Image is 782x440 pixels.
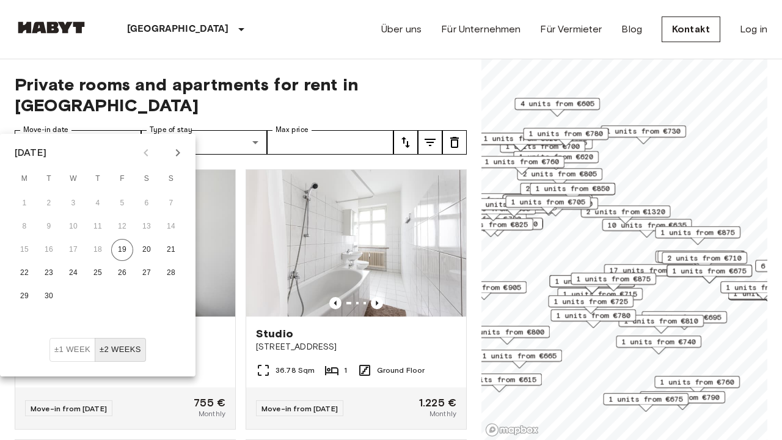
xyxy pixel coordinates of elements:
span: 16 units from €645 [508,195,587,206]
span: Tuesday [38,167,60,191]
div: Map marker [616,335,701,354]
span: [STREET_ADDRESS] [256,341,456,353]
span: 2 units from €655 [525,183,600,194]
span: 755 € [194,397,225,408]
div: Map marker [441,281,527,300]
span: 1 units from €620 [483,133,558,144]
button: 24 [62,262,84,284]
span: 1 units from €875 [660,227,735,238]
div: Map marker [453,218,543,237]
span: Sunday [160,167,182,191]
span: 36.78 Sqm [276,365,315,376]
div: Map marker [667,265,752,284]
label: Move-in date [23,125,68,135]
div: Map marker [514,98,600,117]
span: Move-in from [DATE] [261,404,338,413]
span: 2 units from €615 [462,374,536,385]
div: Map marker [456,373,542,392]
a: Marketing picture of unit DE-01-030-001-01HPrevious imagePrevious imageStudio[STREET_ADDRESS]36.7... [246,169,467,430]
span: 1 units from €620 [519,152,593,163]
div: Map marker [654,376,740,395]
span: 2 units from €805 [522,169,597,180]
div: Map marker [549,275,635,294]
div: Move In Flexibility [49,338,146,362]
span: 1 units from €675 [672,265,747,276]
span: 1 units from €825 [453,219,528,230]
span: 1 units from €850 [535,183,610,194]
button: ±2 weeks [95,338,146,362]
div: Map marker [603,393,689,412]
a: Mapbox logo [485,423,539,437]
span: 1 units from €730 [606,126,681,137]
div: Map marker [604,264,694,283]
div: Map marker [601,125,686,144]
div: Map marker [517,168,602,187]
div: Map marker [503,194,593,213]
span: Monthly [199,408,225,419]
button: tune [393,130,418,155]
div: Map marker [479,156,565,175]
div: Map marker [602,219,692,238]
span: 1 units from €800 [470,326,544,337]
div: Map marker [504,194,590,213]
div: Map marker [571,273,656,291]
button: 21 [160,239,182,261]
div: Map marker [640,391,725,410]
div: Map marker [523,128,608,147]
div: Map marker [641,311,727,330]
span: 1 [344,365,347,376]
span: 1 units from €740 [621,336,696,347]
span: Monday [13,167,35,191]
a: Für Unternehmen [441,22,521,37]
button: 28 [160,262,182,284]
button: ±1 week [49,338,95,362]
div: Map marker [581,205,671,224]
a: Log in [740,22,767,37]
div: Map marker [442,193,532,212]
span: 1.225 € [419,397,456,408]
button: 27 [136,262,158,284]
span: Thursday [87,167,109,191]
div: Map marker [655,226,740,245]
span: Wednesday [62,167,84,191]
div: Map marker [505,196,591,215]
button: 30 [38,285,60,307]
span: 1 units from €780 [556,310,630,321]
span: 1 units from €905 [447,282,521,293]
span: 2 units from €1320 [586,206,665,217]
div: [DATE] [15,145,46,160]
div: Map marker [464,326,550,345]
span: 1 units from €780 [528,128,603,139]
div: Map marker [448,218,533,237]
span: Saturday [136,167,158,191]
a: Kontakt [662,16,720,42]
span: 1 units from €760 [484,156,559,167]
div: Map marker [662,252,747,271]
span: 1 units from €715 [563,288,637,299]
div: Map marker [548,295,634,314]
a: Über uns [381,22,422,37]
span: 1 units from €760 [660,376,734,387]
button: tune [442,130,467,155]
button: tune [418,130,442,155]
div: Map marker [618,315,704,334]
div: Map marker [477,350,562,369]
span: 1 units from €710 [663,251,737,262]
span: 2 units from €710 [667,252,742,263]
label: Max price [276,125,309,135]
span: 2 units from €760 [518,198,593,209]
span: Friday [111,167,133,191]
span: 1 units from €700 [505,141,580,152]
a: Für Vermieter [540,22,602,37]
span: Studio [256,326,293,341]
button: 29 [13,285,35,307]
div: Map marker [530,183,615,202]
button: 19 [111,239,133,261]
span: Ground Floor [377,365,425,376]
span: Private rooms and apartments for rent in [GEOGRAPHIC_DATA] [15,74,467,116]
div: Map marker [520,183,605,202]
span: 22 units from €655 [447,194,526,205]
button: 20 [136,239,158,261]
span: 10 units from €635 [608,219,687,230]
img: Habyt [15,21,88,34]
